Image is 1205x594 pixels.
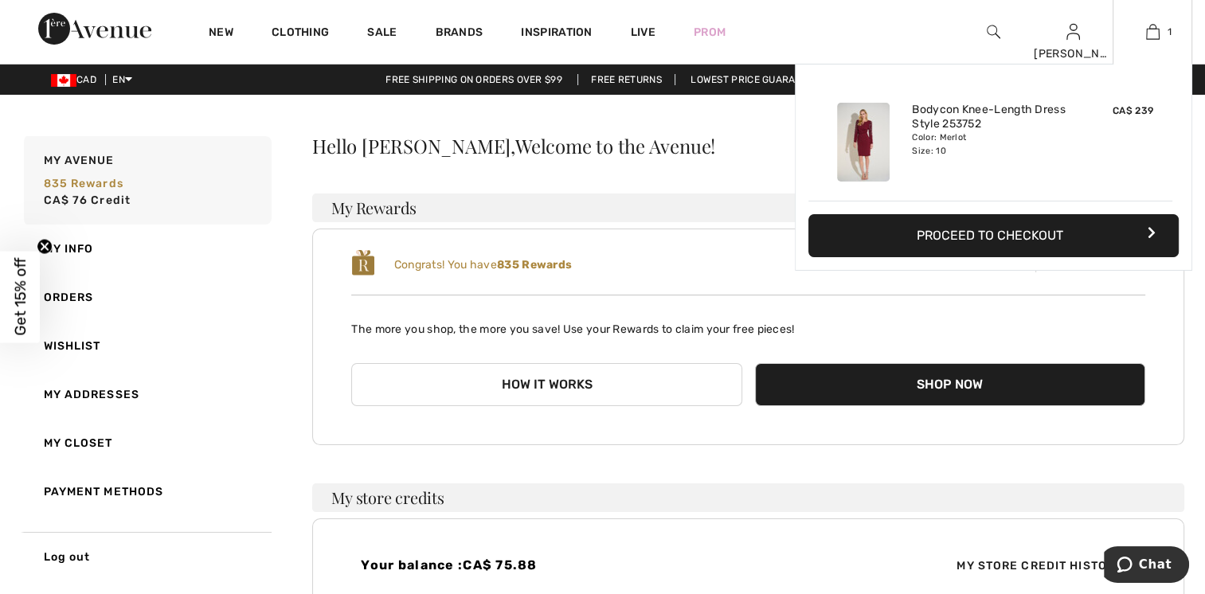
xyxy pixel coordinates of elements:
[1066,22,1080,41] img: My Info
[44,193,131,207] span: CA$ 76 Credit
[394,258,573,272] span: Congrats! You have
[37,239,53,255] button: Close teaser
[1034,45,1112,62] div: [PERSON_NAME]
[577,74,675,85] a: Free Returns
[38,13,151,45] img: 1ère Avenue
[21,419,272,467] a: My Closet
[1066,24,1080,39] a: Sign In
[1104,546,1189,586] iframe: Opens a widget where you can chat to one of our agents
[44,177,123,190] span: 835 rewards
[21,322,272,370] a: Wishlist
[351,308,1145,338] p: The more you shop, the more you save! Use your Rewards to claim your free pieces!
[912,131,1069,157] div: Color: Merlot Size: 10
[367,25,397,42] a: Sale
[944,557,1136,574] span: My Store Credit History
[808,214,1179,257] button: Proceed to Checkout
[312,193,1184,222] h3: My Rewards
[51,74,103,85] span: CAD
[755,363,1145,406] button: Shop Now
[521,25,592,42] span: Inspiration
[44,152,115,169] span: My Avenue
[463,557,538,573] span: CA$ 75.88
[436,25,483,42] a: Brands
[11,258,29,336] span: Get 15% off
[272,25,329,42] a: Clothing
[51,74,76,87] img: Canadian Dollar
[21,532,272,581] a: Log out
[373,74,575,85] a: Free shipping on orders over $99
[312,483,1184,512] h3: My store credits
[351,363,741,406] button: How it works
[515,136,715,155] span: Welcome to the Avenue!
[1168,25,1172,39] span: 1
[21,370,272,419] a: My Addresses
[361,557,738,573] h4: Your balance :
[209,25,233,42] a: New
[21,225,272,273] a: My Info
[631,24,655,41] a: Live
[21,467,272,516] a: Payment Methods
[1113,22,1191,41] a: 1
[678,74,832,85] a: Lowest Price Guarantee
[1146,22,1160,41] img: My Bag
[837,103,890,182] img: Bodycon Knee-Length Dress Style 253752
[912,103,1069,131] a: Bodycon Knee-Length Dress Style 253752
[312,136,1184,155] div: Hello [PERSON_NAME],
[497,258,572,272] b: 835 Rewards
[112,74,132,85] span: EN
[351,248,375,277] img: loyalty_logo_r.svg
[21,273,272,322] a: Orders
[694,24,726,41] a: Prom
[1113,105,1153,116] span: CA$ 239
[987,22,1000,41] img: search the website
